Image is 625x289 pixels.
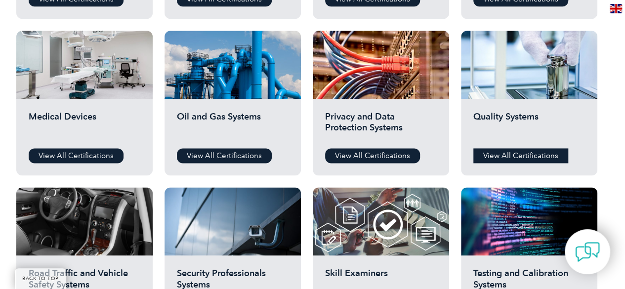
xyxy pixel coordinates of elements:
[575,240,600,264] img: contact-chat.png
[473,148,568,163] a: View All Certifications
[29,148,124,163] a: View All Certifications
[473,111,585,141] h2: Quality Systems
[15,268,66,289] a: BACK TO TOP
[29,111,140,141] h2: Medical Devices
[177,148,272,163] a: View All Certifications
[610,4,622,13] img: en
[177,111,289,141] h2: Oil and Gas Systems
[325,111,437,141] h2: Privacy and Data Protection Systems
[325,148,420,163] a: View All Certifications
